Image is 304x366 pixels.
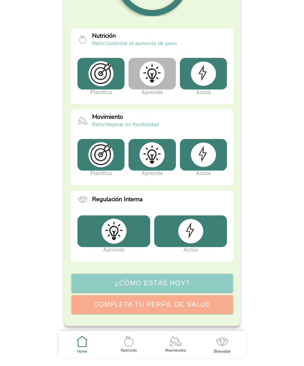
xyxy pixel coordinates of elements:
[77,58,124,95] div: Planifica
[71,295,233,314] ion-button: Completa tu perfil de salud
[92,32,177,40] p: Nutrición
[214,349,230,354] ion-label: Bienestar
[180,58,227,95] div: Actúa
[92,113,159,121] p: Movimiento
[71,274,233,292] ion-button: ¿Cómo estás hoy?
[128,139,176,176] div: Aprende
[180,139,227,176] div: Actúa
[77,139,124,176] div: Planifica
[77,349,87,354] ion-label: Home
[154,215,227,253] div: Actúa
[92,121,105,128] span: reto:
[92,195,143,203] p: Regulación Interna
[92,40,105,47] span: reto:
[92,40,177,47] p: Controlar el aumento de peso
[128,58,176,95] div: Aprende
[77,215,150,253] div: Aprende
[92,121,159,128] p: Mejorar mi flexibilidad
[120,348,136,353] ion-label: Nutrición
[165,348,186,353] ion-label: Movimiento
